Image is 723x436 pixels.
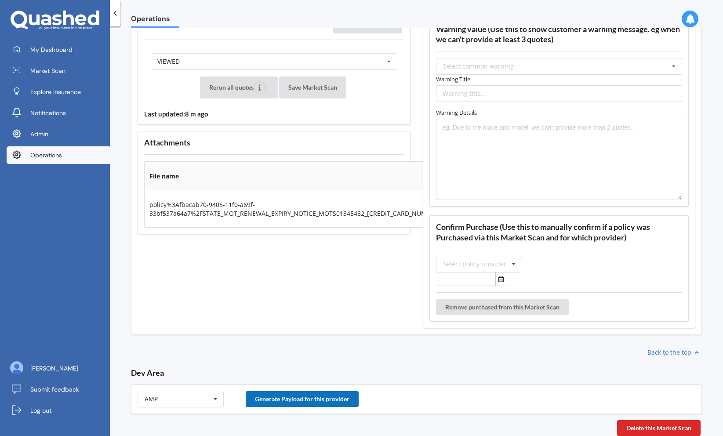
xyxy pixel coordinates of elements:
[30,45,73,54] span: My Dashboard
[333,21,404,29] a: View As Customer
[617,420,701,436] button: Delete this Market Scan
[30,151,62,160] span: Operations
[145,162,457,191] th: File name
[30,66,65,75] span: Market Scan
[131,368,702,378] h3: Dev Area
[30,109,66,117] span: Notifications
[7,62,110,80] a: Market Scan
[30,130,48,138] span: Admin
[7,402,110,419] a: Log out
[436,85,683,102] input: Warning title...
[7,146,110,164] a: Operations
[157,58,180,65] div: VIEWED
[7,104,110,122] a: Notifications
[30,364,78,373] span: [PERSON_NAME]
[647,348,702,357] a: Back to the top
[7,360,110,377] a: [PERSON_NAME]
[7,83,110,101] a: Explore insurance
[443,63,514,69] div: Select common warning
[436,75,683,84] label: Warning Title
[145,396,158,402] div: AMP
[436,108,683,117] label: Warning Details
[145,191,457,227] td: policy%3Afbacab70-9405-11f0-a69f-33bf537a64a7%2FSTATE_MOT_RENEWAL_EXPIRY_NOTICE_MOTS01345482_[CRE...
[7,41,110,58] a: My Dashboard
[436,299,569,315] button: Remove purchased from this Market Scan
[436,24,683,44] h3: Warning value (Use this to show customer a warning message. eg when we can't provide at least 3 q...
[436,222,683,242] h3: Confirm Purchase (Use this to manually confirm if a policy was Purchased via this Market Scan and...
[246,391,359,407] button: Generate Payload for this provider
[30,87,81,96] span: Explore insurance
[200,76,278,98] button: Rerun all quotes
[30,406,51,415] span: Log out
[7,125,110,143] a: Admin
[131,15,179,26] span: Operations
[144,138,404,148] h3: Attachments
[495,272,507,286] button: Select date
[10,361,23,374] img: ALV-UjU6YHOUIM1AGx_4vxbOkaOq-1eqc8a3URkVIJkc_iWYmQ98kTe7fc9QMVOBV43MoXmOPfWPN7JjnmUwLuIGKVePaQgPQ...
[7,381,110,398] a: Submit feedback
[443,261,506,267] div: Select policy provider
[144,110,404,118] h4: Last updated: 8 m ago
[279,76,346,98] button: Save Market Scan
[30,385,79,394] span: Submit feedback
